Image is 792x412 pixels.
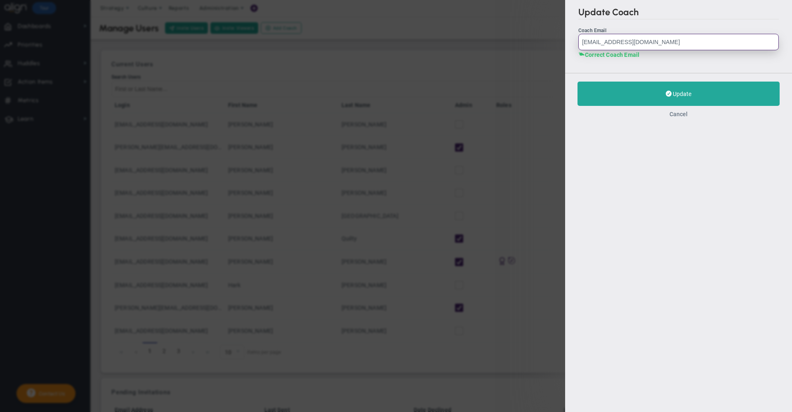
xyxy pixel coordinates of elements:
div: Coach Email [578,28,779,33]
button: Cancel [669,111,688,117]
button: Update [577,82,780,106]
span: Update [673,91,691,97]
h4: Correct Coach Email [578,51,779,59]
h2: Update Coach [578,7,779,19]
input: Coach Email [578,34,779,50]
